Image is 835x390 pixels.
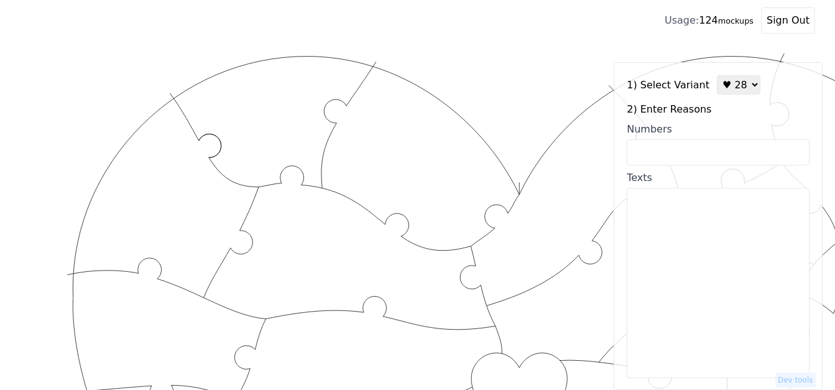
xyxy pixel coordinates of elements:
[627,139,810,165] input: Numbers
[718,16,754,26] small: mockups
[775,373,816,388] button: Dev tools
[627,78,709,93] label: 1) Select Variant
[627,102,810,117] label: 2) Enter Reasons
[627,122,810,137] div: Numbers
[665,13,754,28] div: 124
[627,170,810,185] div: Texts
[665,14,699,26] span: Usage:
[761,7,815,34] button: Sign Out
[627,188,810,378] textarea: Texts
